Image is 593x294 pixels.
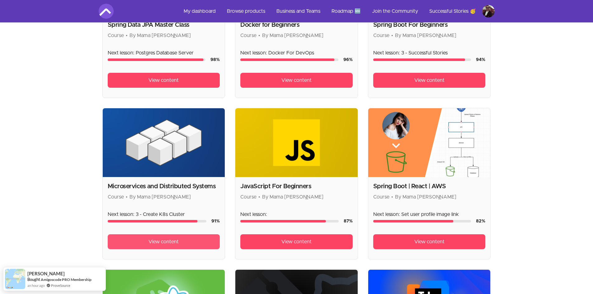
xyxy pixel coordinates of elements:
span: View content [414,238,445,245]
span: View content [281,77,312,84]
nav: Main [179,4,495,19]
span: • [126,33,128,38]
a: Join the Community [367,4,423,19]
span: 91 % [211,219,220,223]
span: 96 % [343,58,353,62]
h2: Spring Boot | React | AWS [373,182,486,191]
span: Course [373,194,389,199]
span: View content [281,238,312,245]
span: Course [373,33,389,38]
span: 87 % [344,219,353,223]
a: View content [240,234,353,249]
img: provesource social proof notification image [5,269,25,289]
h2: Docker for Beginners [240,21,353,29]
a: View content [108,234,220,249]
p: Next lesson: [240,211,353,218]
span: Course [240,194,256,199]
span: 82 % [476,219,485,223]
img: Amigoscode logo [99,4,114,19]
a: ProveSource [51,283,70,288]
h2: Spring Data JPA Master Class [108,21,220,29]
a: Browse products [222,4,270,19]
span: • [391,33,393,38]
p: Next lesson: Docker For DevOps [240,49,353,57]
span: By Mama [PERSON_NAME] [262,194,323,199]
span: • [258,194,260,199]
div: Course progress [373,220,471,222]
p: Next lesson: 3 - Successful Stories [373,49,486,57]
span: 98 % [210,58,220,62]
img: Profile image for Vlad [482,5,495,17]
a: View content [373,73,486,88]
div: Course progress [108,220,207,222]
span: • [258,33,260,38]
span: 94 % [476,58,485,62]
a: My dashboard [179,4,221,19]
span: • [126,194,128,199]
span: By Mama [PERSON_NAME] [262,33,323,38]
p: Next lesson: Postgres Database Server [108,49,220,57]
span: Bought [27,277,40,282]
img: Product image for JavaScript For Beginners [235,108,358,177]
h2: Microservices and Distributed Systems [108,182,220,191]
h2: JavaScript For Beginners [240,182,353,191]
span: an hour ago [27,283,45,288]
div: Course progress [373,58,471,61]
p: Next lesson: 3 - Create K8s Cluster [108,211,220,218]
span: By Mama [PERSON_NAME] [129,33,191,38]
span: By Mama [PERSON_NAME] [395,33,456,38]
span: View content [414,77,445,84]
span: View content [148,77,179,84]
div: Course progress [108,58,206,61]
span: By Mama [PERSON_NAME] [395,194,456,199]
a: Roadmap 🆕 [327,4,366,19]
span: Course [108,33,124,38]
span: Course [108,194,124,199]
div: Course progress [240,58,338,61]
img: Product image for Spring Boot | React | AWS [368,108,491,177]
a: View content [240,73,353,88]
a: Successful Stories 🥳 [424,4,481,19]
p: Next lesson: Set user profile image link [373,211,486,218]
span: Course [240,33,256,38]
a: Amigoscode PRO Membership [41,277,92,282]
span: [PERSON_NAME] [27,271,65,276]
div: Course progress [240,220,339,222]
a: Business and Teams [271,4,325,19]
h2: Spring Boot For Beginners [373,21,486,29]
span: By Mama [PERSON_NAME] [129,194,191,199]
a: View content [108,73,220,88]
a: View content [373,234,486,249]
span: • [391,194,393,199]
span: View content [148,238,179,245]
img: Product image for Microservices and Distributed Systems [103,108,225,177]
